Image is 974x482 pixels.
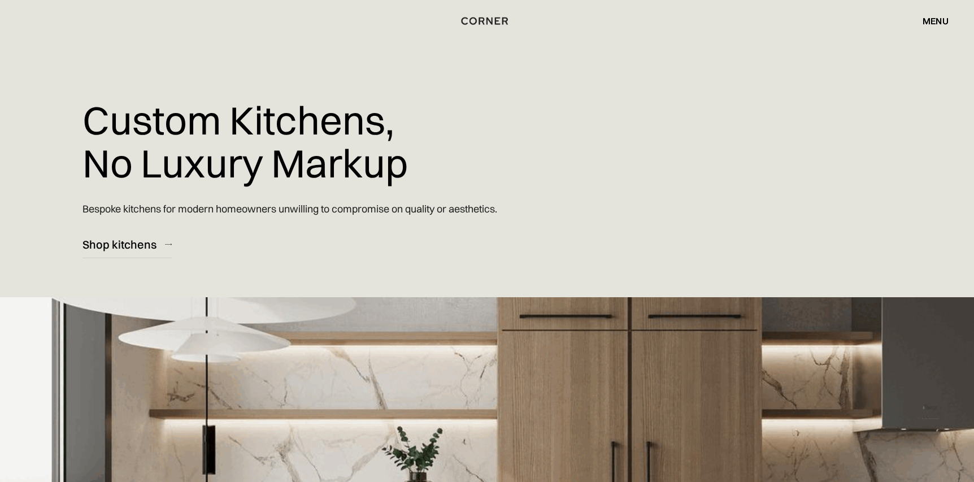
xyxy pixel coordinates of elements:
div: Shop kitchens [82,237,156,252]
a: Shop kitchens [82,231,172,258]
div: menu [923,16,949,25]
div: menu [911,11,949,31]
a: home [451,14,523,28]
h1: Custom Kitchens, No Luxury Markup [82,90,408,193]
p: Bespoke kitchens for modern homeowners unwilling to compromise on quality or aesthetics. [82,193,497,225]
